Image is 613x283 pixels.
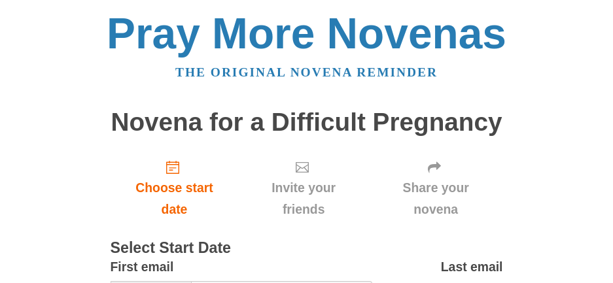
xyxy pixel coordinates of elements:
span: Share your novena [382,177,490,220]
h3: Select Start Date [111,240,503,257]
h1: Novena for a Difficult Pregnancy [111,108,503,137]
span: Choose start date [124,177,226,220]
div: Click "Next" to confirm your start date first. [369,149,503,227]
label: Last email [441,256,503,278]
label: First email [111,256,174,278]
span: Invite your friends [251,177,355,220]
a: Pray More Novenas [107,9,506,58]
div: Click "Next" to confirm your start date first. [238,149,368,227]
a: Choose start date [111,149,239,227]
a: The original novena reminder [175,65,438,79]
